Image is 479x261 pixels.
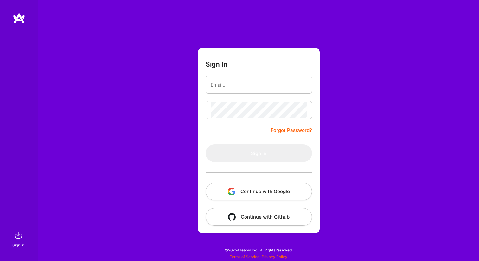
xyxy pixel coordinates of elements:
[230,254,287,259] span: |
[211,77,307,93] input: Email...
[206,60,227,68] h3: Sign In
[262,254,287,259] a: Privacy Policy
[38,242,479,258] div: © 2025 ATeams Inc., All rights reserved.
[13,229,25,248] a: sign inSign In
[206,144,312,162] button: Sign In
[13,13,25,24] img: logo
[12,229,25,242] img: sign in
[206,183,312,200] button: Continue with Google
[228,213,236,221] img: icon
[228,188,235,195] img: icon
[271,127,312,134] a: Forgot Password?
[230,254,259,259] a: Terms of Service
[206,208,312,226] button: Continue with Github
[12,242,24,248] div: Sign In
